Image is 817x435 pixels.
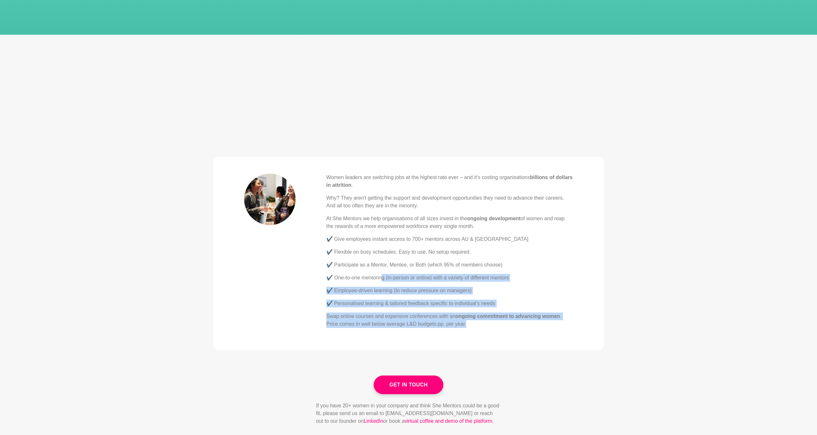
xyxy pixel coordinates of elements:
[326,261,573,269] p: ✔️ Participate as a Mentor, Mentee, or Both (which 95% of members choose)
[404,418,493,424] a: virtual coffee and demo of the platform.
[326,300,573,307] p: ✔️ Personalised learning & tailored feedback specific to individual’s needs
[456,313,560,319] strong: ongoing commitment to advancing women
[326,174,573,189] p: Women leaders are switching jobs at the highest rate ever – and it's costing organisations .
[326,194,573,210] p: Why? They aren't getting the support and development opportunities they need to advance their car...
[326,287,573,295] p: ✔️ Employee-driven learning (to reduce pressure on managers)
[326,248,573,256] p: ✔️ Flexible on busy schedules. Easy to use. No setup required.
[326,274,573,282] p: ✔️ One-to-one mentoring (in-person or online) with a variety of different mentors
[364,418,383,424] a: LinkedIn
[326,235,573,243] p: ✔️ Give employees instant access to 700+ mentors across AU & [GEOGRAPHIC_DATA]
[374,376,443,394] a: Get in Touch
[316,402,501,425] p: If you have 20+ women in your company and think She Mentors could be a good fit, please send us a...
[326,215,573,230] p: At She Mentors we help organisations of all sizes invest in the of women and reap the rewards of ...
[326,313,573,328] p: Swap online courses and expensive conferences with an . Price comes in well below average L&D bud...
[467,216,520,221] strong: ongoing development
